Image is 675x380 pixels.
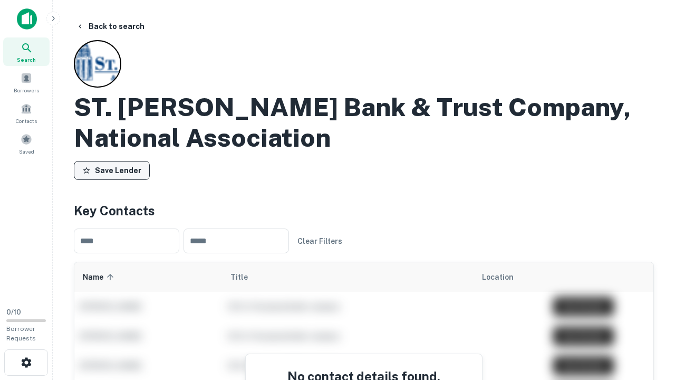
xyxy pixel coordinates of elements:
h2: ST. [PERSON_NAME] Bank & Trust Company, National Association [74,92,654,153]
span: Borrowers [14,86,39,94]
a: Saved [3,129,50,158]
span: Borrower Requests [6,325,36,342]
a: Search [3,37,50,66]
button: Clear Filters [293,232,346,251]
span: Saved [19,147,34,156]
h4: Key Contacts [74,201,654,220]
a: Contacts [3,99,50,127]
button: Save Lender [74,161,150,180]
img: capitalize-icon.png [17,8,37,30]
span: 0 / 10 [6,308,21,316]
span: Search [17,55,36,64]
span: Contacts [16,117,37,125]
button: Back to search [72,17,149,36]
iframe: Chat Widget [622,296,675,346]
a: Borrowers [3,68,50,97]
